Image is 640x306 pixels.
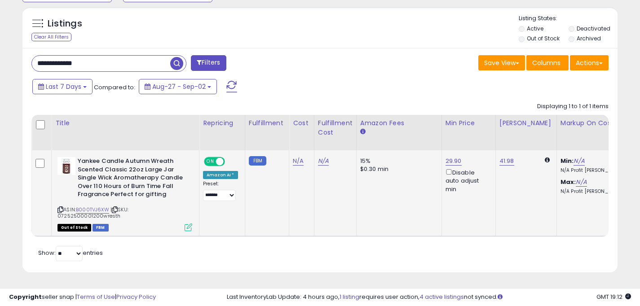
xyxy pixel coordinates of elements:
[48,17,82,30] h5: Listings
[446,167,489,193] div: Disable auto adjust min
[360,118,438,128] div: Amazon Fees
[527,25,543,32] label: Active
[77,293,115,301] a: Terms of Use
[526,55,569,70] button: Columns
[446,118,492,128] div: Min Price
[576,178,587,187] a: N/A
[561,157,574,165] b: Min:
[561,167,635,174] p: N/A Profit [PERSON_NAME]
[532,58,561,67] span: Columns
[139,79,217,94] button: Aug-27 - Sep-02
[76,206,109,214] a: B000TVJ6XW
[93,224,109,232] span: FBM
[596,293,631,301] span: 2025-09-10 19:12 GMT
[519,14,618,23] p: Listing States:
[318,157,329,166] a: N/A
[561,188,635,195] p: N/A Profit [PERSON_NAME]
[116,293,156,301] a: Privacy Policy
[152,82,206,91] span: Aug-27 - Sep-02
[527,35,560,42] label: Out of Stock
[360,128,366,136] small: Amazon Fees.
[249,156,266,166] small: FBM
[94,83,135,92] span: Compared to:
[478,55,525,70] button: Save View
[203,171,238,179] div: Amazon AI *
[78,157,187,201] b: Yankee Candle Autumn Wreath Scented Classic 22oz Large Jar Single Wick Aromatherapy Candle Over 1...
[38,249,103,257] span: Show: entries
[205,158,216,166] span: ON
[55,118,195,128] div: Title
[577,25,610,32] label: Deactivated
[46,82,81,91] span: Last 7 Days
[561,178,576,186] b: Max:
[360,157,435,165] div: 15%
[293,118,310,128] div: Cost
[249,118,285,128] div: Fulfillment
[419,293,464,301] a: 4 active listings
[57,157,192,230] div: ASIN:
[9,293,42,301] strong: Copyright
[318,118,353,137] div: Fulfillment Cost
[203,181,238,201] div: Preset:
[340,293,359,301] a: 1 listing
[499,118,553,128] div: [PERSON_NAME]
[191,55,226,71] button: Filters
[446,157,462,166] a: 29.90
[570,55,609,70] button: Actions
[9,293,156,302] div: seller snap | |
[57,157,75,175] img: 3126sT+XGdL._SL40_.jpg
[537,102,609,111] div: Displaying 1 to 1 of 1 items
[227,293,631,302] div: Last InventoryLab Update: 4 hours ago, requires user action, not synced.
[561,118,638,128] div: Markup on Cost
[57,206,128,219] span: | SKU: 07252500001200wresth
[293,157,304,166] a: N/A
[499,157,514,166] a: 41.98
[577,35,601,42] label: Archived
[31,33,71,41] div: Clear All Filters
[360,165,435,173] div: $0.30 min
[224,158,238,166] span: OFF
[203,118,241,128] div: Repricing
[574,157,584,166] a: N/A
[57,224,91,232] span: All listings that are currently out of stock and unavailable for purchase on Amazon
[32,79,93,94] button: Last 7 Days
